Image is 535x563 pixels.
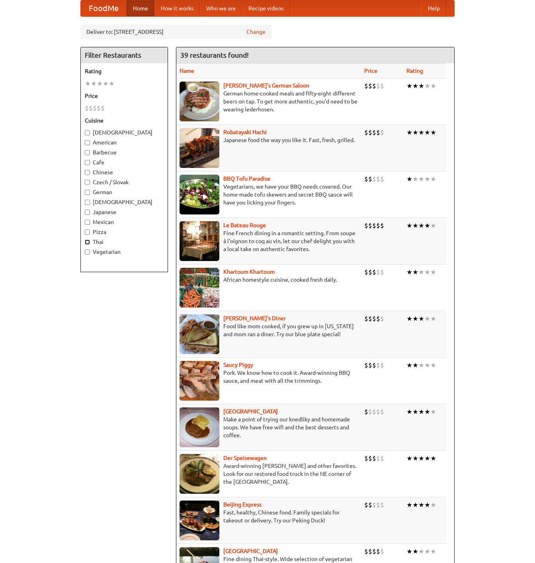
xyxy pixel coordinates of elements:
li: ★ [430,128,436,137]
li: $ [372,501,376,509]
a: Recipe videos [242,0,290,16]
li: $ [368,221,372,230]
li: $ [364,82,368,90]
li: $ [89,104,93,113]
li: ★ [418,175,424,183]
li: $ [380,361,384,370]
p: Award-winning [PERSON_NAME] and other favorites. Look for our restored food truck in the NE corne... [180,462,358,486]
p: Fine French dining in a romantic setting. From soupe à l'oignon to coq au vin, let our chef delig... [180,229,358,253]
li: $ [376,82,380,90]
li: ★ [424,314,430,323]
a: [PERSON_NAME]'s German Saloon [223,82,309,89]
li: ★ [424,407,430,416]
li: ★ [430,454,436,463]
li: ★ [85,79,91,88]
label: Chinese [85,168,164,176]
li: $ [368,82,372,90]
h4: Filter Restaurants [81,47,168,63]
li: ★ [424,361,430,370]
li: $ [372,407,376,416]
li: ★ [430,547,436,556]
b: [GEOGRAPHIC_DATA] [223,408,278,415]
a: Saucy Piggy [223,362,253,368]
li: ★ [412,175,418,183]
li: $ [372,175,376,183]
li: $ [364,221,368,230]
li: $ [368,547,372,556]
li: ★ [412,361,418,370]
label: Barbecue [85,148,164,156]
p: African homestyle cuisine, cooked fresh daily. [180,276,358,284]
li: ★ [418,82,424,90]
li: $ [101,104,105,113]
b: Der Speisewagen [223,455,267,461]
input: German [85,190,90,195]
li: $ [380,268,384,277]
b: Beijing Express [223,501,262,508]
a: Robatayaki Hachi [223,129,267,135]
input: Pizza [85,230,90,235]
li: ★ [412,314,418,323]
a: Home [127,0,154,16]
li: $ [372,547,376,556]
ng-pluralize: 39 restaurants found! [180,51,249,59]
label: Japanese [85,208,164,216]
li: ★ [412,82,418,90]
li: ★ [97,79,103,88]
li: $ [364,314,368,323]
li: $ [376,268,380,277]
li: ★ [412,547,418,556]
li: $ [380,82,384,90]
li: $ [380,221,384,230]
li: ★ [418,221,424,230]
li: ★ [424,128,430,137]
label: [DEMOGRAPHIC_DATA] [85,198,164,206]
li: ★ [406,547,412,556]
li: ★ [418,361,424,370]
li: $ [376,128,380,137]
li: $ [85,104,89,113]
li: $ [368,128,372,137]
li: ★ [406,314,412,323]
a: BBQ Tofu Paradise [223,175,270,182]
li: $ [364,547,368,556]
label: Cafe [85,158,164,166]
li: $ [380,547,384,556]
li: ★ [418,268,424,277]
li: ★ [406,454,412,463]
img: bateaurouge.jpg [180,221,219,261]
label: German [85,188,164,196]
input: Mexican [85,220,90,225]
p: Vegetarians, we have your BBQ needs covered. Our home-made tofu skewers and secret BBQ sauce will... [180,183,358,206]
input: [DEMOGRAPHIC_DATA] [85,130,90,135]
li: $ [97,104,101,113]
li: $ [376,175,380,183]
p: Food like mom cooked, if you grew up in [US_STATE] and mom ran a diner. Try our blue plate special! [180,322,358,338]
a: Le Bateau Rouge [223,222,266,228]
li: $ [380,454,384,463]
li: ★ [424,175,430,183]
li: $ [364,175,368,183]
b: [GEOGRAPHIC_DATA] [223,548,278,554]
a: Change [246,28,266,36]
p: Pork. We know how to cook it. Award-winning BBQ sauce, and meat with all the trimmings. [180,369,358,385]
li: ★ [406,128,412,137]
p: Japanese food the way you like it. Fast, fresh, grilled. [180,136,358,144]
li: ★ [406,361,412,370]
li: $ [372,361,376,370]
b: [PERSON_NAME]'s Diner [223,315,286,321]
li: $ [380,314,384,323]
li: ★ [424,82,430,90]
a: Rating [406,68,423,74]
a: Price [364,68,377,74]
li: ★ [424,454,430,463]
li: $ [380,407,384,416]
label: Vegetarian [85,248,164,256]
li: $ [364,454,368,463]
li: ★ [418,547,424,556]
label: Thai [85,238,164,246]
li: $ [364,128,368,137]
input: Barbecue [85,150,90,155]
